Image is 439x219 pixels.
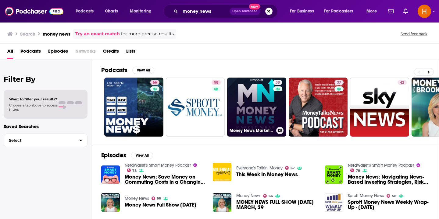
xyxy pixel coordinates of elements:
[348,200,429,210] span: Sprott Money News Weekly Wrap-Up - [DATE]
[125,202,196,207] a: Money News Full Show Tuesday March 28
[157,197,161,200] span: 66
[153,80,157,86] span: 66
[276,80,280,86] span: 30
[103,46,119,59] span: Credits
[236,172,298,177] a: This Week In Money News
[387,194,396,198] a: 58
[325,165,343,184] img: Money News: Navigating News-Based Investing Strategies, Risks, and Alternatives
[418,5,431,18] span: Logged in as hope.m
[291,167,295,169] span: 67
[289,78,348,137] a: 37
[126,46,135,59] a: Lists
[76,7,94,16] span: Podcasts
[320,6,362,16] button: open menu
[71,6,102,16] button: open menu
[43,31,70,37] h3: money news
[150,80,159,85] a: 66
[166,78,225,137] a: 58
[230,128,274,133] h3: Money News Market Wrap
[101,165,120,184] img: Money News: Save Money on Commuting Costs in a Changing Economy
[348,200,429,210] a: Sprott Money News Weekly Wrap-Up - 7.20.18
[48,46,68,59] a: Episodes
[4,75,87,84] h2: Filter By
[392,195,396,197] span: 58
[121,30,174,37] span: for more precise results
[325,193,343,212] img: Sprott Money News Weekly Wrap-Up - 7.20.18
[4,134,87,147] button: Select
[132,67,154,74] button: View All
[348,174,429,185] a: Money News: Navigating News-Based Investing Strategies, Risks, and Alternatives
[290,7,314,16] span: For Business
[399,31,429,36] button: Send feedback
[131,152,153,159] button: View All
[4,138,74,142] span: Select
[180,6,230,16] input: Search podcasts, credits, & more...
[400,80,404,86] span: 42
[227,78,286,137] a: 30Money News Market Wrap
[127,169,137,172] a: 78
[75,46,96,59] span: Networks
[232,10,258,13] span: Open Advanced
[152,196,161,200] a: 66
[418,5,431,18] button: Show profile menu
[101,66,127,74] h2: Podcasts
[101,151,126,159] h2: Episodes
[348,193,384,198] a: Sprott Money News
[273,80,282,85] a: 30
[20,31,35,37] h3: Search
[324,7,353,16] span: For Podcasters
[169,4,284,18] div: Search podcasts, credits, & more...
[366,7,377,16] span: More
[213,163,231,181] img: This Week In Money News
[348,163,414,168] a: NerdWallet's Smart Money Podcast
[249,4,260,9] span: New
[334,80,344,85] a: 37
[4,123,87,129] p: Saved Searches
[5,5,63,17] img: Podchaser - Follow, Share and Rate Podcasts
[350,169,360,172] a: 78
[125,174,206,185] a: Money News: Save Money on Commuting Costs in a Changing Economy
[130,7,152,16] span: Monitoring
[236,200,317,210] span: MONEY NEWS FULL SHOW [DATE] MARCH, 29
[125,163,191,168] a: NerdWallet's Smart Money Podcast
[236,193,261,198] a: Money News
[212,80,221,85] a: 58
[75,30,120,37] a: Try an exact match
[7,46,13,59] a: All
[125,202,196,207] span: Money News Full Show [DATE]
[101,66,154,74] a: PodcastsView All
[362,6,384,16] button: open menu
[230,8,260,15] button: Open AdvancedNew
[132,169,137,172] span: 78
[236,200,317,210] a: MONEY NEWS FULL SHOW THURSDAY MARCH, 29
[286,6,322,16] button: open menu
[9,97,57,101] span: Want to filter your results?
[418,5,431,18] img: User Profile
[269,195,273,197] span: 66
[285,166,295,170] a: 67
[9,103,57,112] span: Choose a tab above to access filters.
[337,80,341,86] span: 37
[105,7,118,16] span: Charts
[20,46,41,59] a: Podcasts
[125,196,149,201] a: Money News
[101,193,120,212] img: Money News Full Show Tuesday March 28
[401,6,410,16] a: Show notifications dropdown
[350,78,409,137] a: 42
[213,193,231,212] img: MONEY NEWS FULL SHOW THURSDAY MARCH, 29
[236,165,283,171] a: Everyone's Talkin' Money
